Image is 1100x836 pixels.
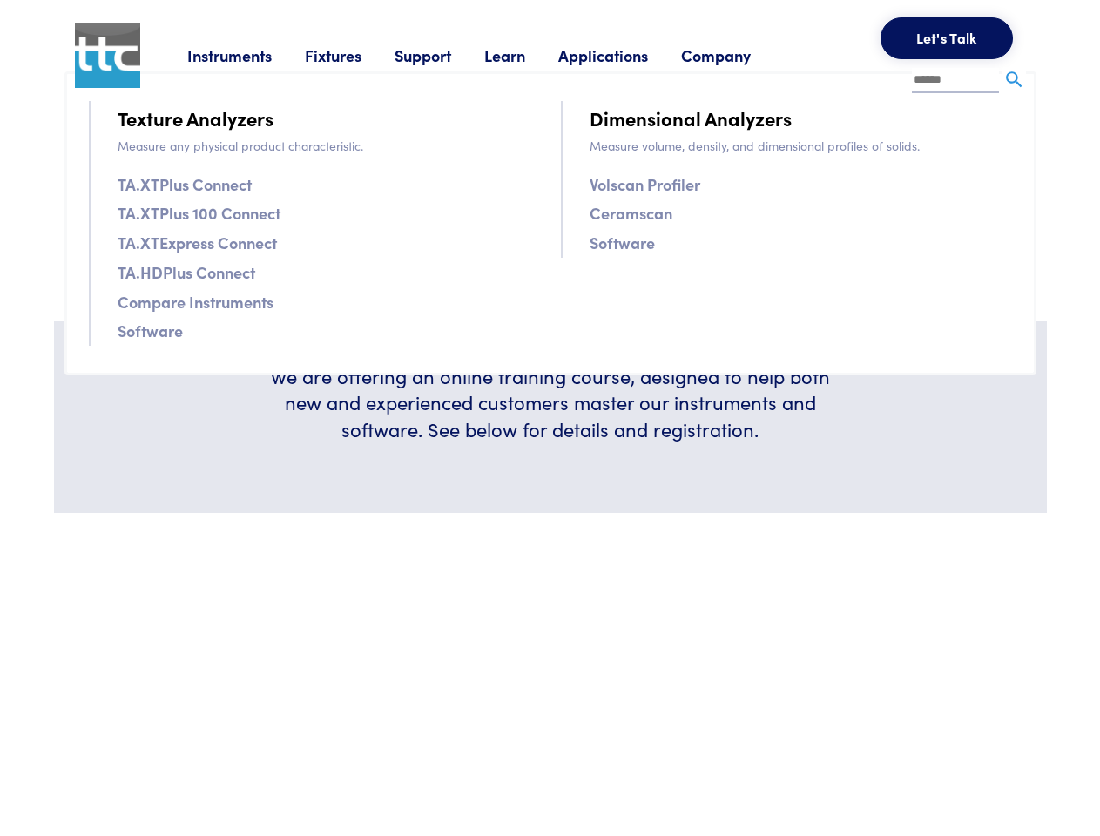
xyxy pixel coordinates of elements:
[590,230,655,255] a: Software
[590,136,1012,155] p: Measure volume, density, and dimensional profiles of solids.
[187,44,305,66] a: Instruments
[258,363,843,443] h6: We are offering an online training course, designed to help both new and experienced customers ma...
[558,44,681,66] a: Applications
[590,103,792,133] a: Dimensional Analyzers
[118,260,255,285] a: TA.HDPlus Connect
[118,200,280,226] a: TA.XTPlus 100 Connect
[681,44,784,66] a: Company
[118,318,183,343] a: Software
[881,17,1013,59] button: Let's Talk
[118,172,252,197] a: TA.XTPlus Connect
[395,44,484,66] a: Support
[75,23,140,88] img: ttc_logo_1x1_v1.0.png
[118,103,273,133] a: Texture Analyzers
[305,44,395,66] a: Fixtures
[118,289,273,314] a: Compare Instruments
[118,136,540,155] p: Measure any physical product characteristic.
[484,44,558,66] a: Learn
[118,230,277,255] a: TA.XTExpress Connect
[590,172,700,197] a: Volscan Profiler
[590,200,672,226] a: Ceramscan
